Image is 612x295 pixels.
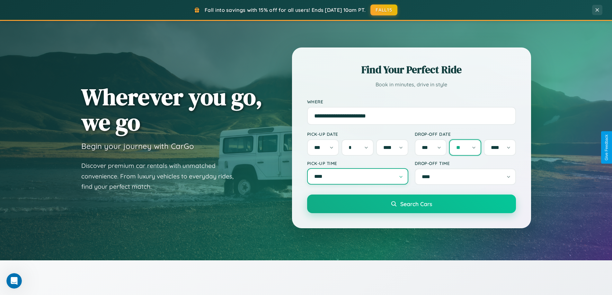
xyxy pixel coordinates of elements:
[307,131,408,137] label: Pick-up Date
[604,134,609,161] div: Give Feedback
[81,141,194,151] h3: Begin your journey with CarGo
[370,4,397,15] button: FALL15
[81,84,262,135] h1: Wherever you go, we go
[205,7,366,13] span: Fall into savings with 15% off for all users! Ends [DATE] 10am PT.
[307,80,516,89] p: Book in minutes, drive in style
[415,131,516,137] label: Drop-off Date
[307,63,516,77] h2: Find Your Perfect Ride
[307,99,516,104] label: Where
[400,200,432,207] span: Search Cars
[81,161,242,192] p: Discover premium car rentals with unmatched convenience. From luxury vehicles to everyday rides, ...
[307,161,408,166] label: Pick-up Time
[6,273,22,289] iframe: Intercom live chat
[307,195,516,213] button: Search Cars
[415,161,516,166] label: Drop-off Time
